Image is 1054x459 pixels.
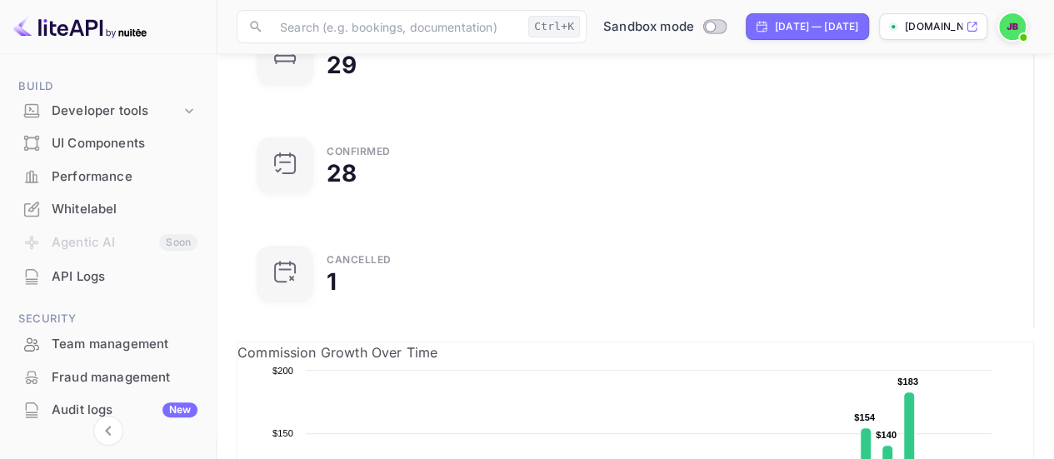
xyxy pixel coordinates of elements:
div: Fraud management [10,362,206,394]
div: UI Components [52,134,197,153]
div: Switch to Production mode [597,17,732,37]
span: Security [10,310,206,328]
div: 28 [327,162,357,185]
div: Performance [10,161,206,193]
div: Audit logsNew [10,394,206,427]
a: Performance [10,161,206,192]
input: Search (e.g. bookings, documentation) [270,10,522,43]
text: $183 [897,377,918,387]
a: UI Components [10,127,206,158]
a: Fraud management [10,362,206,392]
div: UI Components [10,127,206,160]
div: New [162,402,197,417]
div: Fraud management [52,368,197,387]
p: [DOMAIN_NAME] [905,19,962,34]
span: Sandbox mode [603,17,694,37]
text: $150 [272,428,293,438]
div: 1 [327,270,337,293]
a: Audit logsNew [10,394,206,425]
div: Whitelabel [52,200,197,219]
div: Team management [10,328,206,361]
div: [DATE] — [DATE] [775,19,858,34]
img: LiteAPI logo [13,13,147,40]
div: CANCELLED [327,255,392,265]
div: Audit logs [52,401,197,420]
div: Performance [52,167,197,187]
div: Whitelabel [10,193,206,226]
text: $154 [854,412,876,422]
div: API Logs [10,261,206,293]
a: API Logs [10,261,206,292]
button: Collapse navigation [93,416,123,446]
div: Developer tools [10,97,206,126]
span: Build [10,77,206,96]
div: Team management [52,335,197,354]
span: Commission Growth Over Time [237,344,437,361]
div: Developer tools [52,102,181,121]
div: Confirmed [327,147,391,157]
div: API Logs [52,267,197,287]
text: $200 [272,366,293,376]
a: Team management [10,328,206,359]
a: Whitelabel [10,193,206,224]
img: Justin Bossi [999,13,1026,40]
div: 29 [327,53,357,77]
div: Ctrl+K [528,16,580,37]
text: $140 [876,430,897,440]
